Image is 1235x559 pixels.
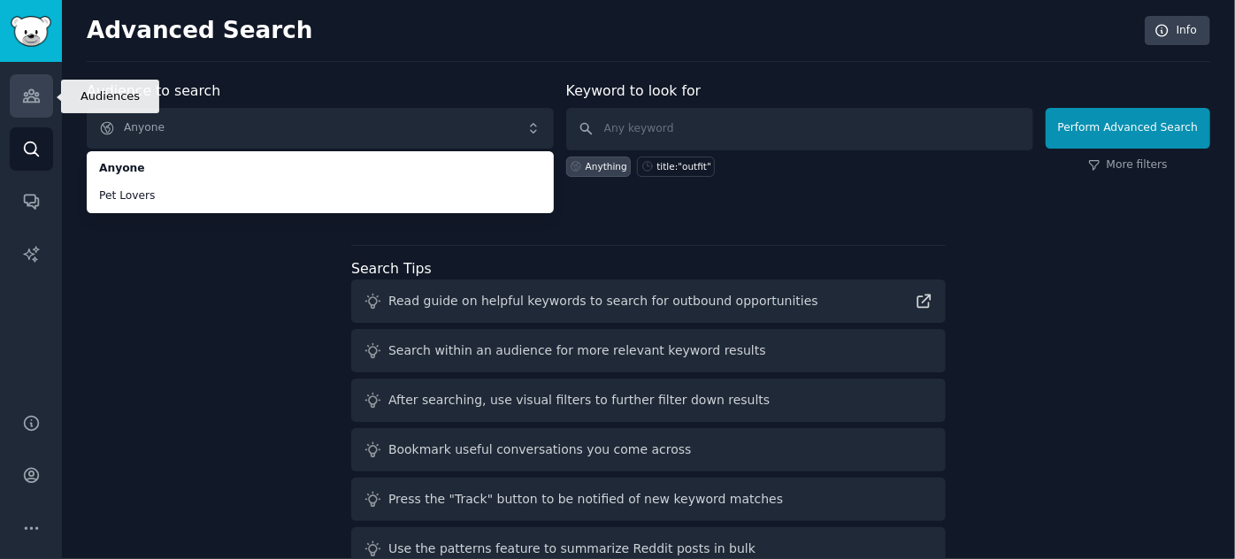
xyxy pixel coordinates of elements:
a: More filters [1088,157,1168,173]
div: Read guide on helpful keywords to search for outbound opportunities [388,292,818,310]
input: Any keyword [566,108,1033,150]
label: Audience to search [87,82,220,99]
div: Press the "Track" button to be notified of new keyword matches [388,490,783,509]
img: GummySearch logo [11,16,51,47]
div: title:"outfit" [656,160,711,172]
ul: Anyone [87,151,554,213]
div: After searching, use visual filters to further filter down results [388,391,770,410]
div: Anything [586,160,627,172]
div: Use the patterns feature to summarize Reddit posts in bulk [388,540,756,558]
label: Keyword to look for [566,82,702,99]
div: Bookmark useful conversations you come across [388,440,692,459]
span: Pet Lovers [99,188,541,204]
a: Info [1145,16,1210,46]
button: Anyone [87,108,554,149]
span: Anyone [99,161,541,177]
label: Search Tips [351,260,432,277]
button: Perform Advanced Search [1046,108,1210,149]
div: Search within an audience for more relevant keyword results [388,341,766,360]
h2: Advanced Search [87,17,1135,45]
